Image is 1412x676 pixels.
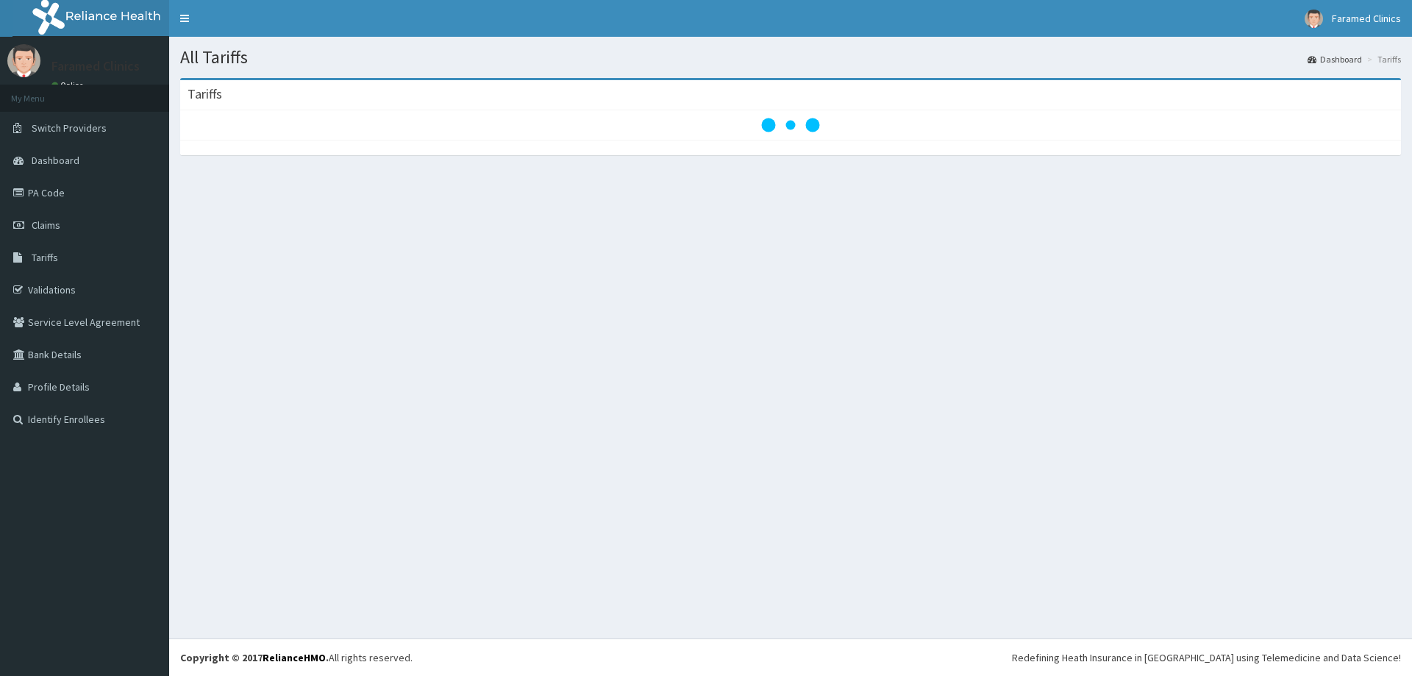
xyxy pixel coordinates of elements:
[1332,12,1401,25] span: Faramed Clinics
[1305,10,1323,28] img: User Image
[188,88,222,101] h3: Tariffs
[32,121,107,135] span: Switch Providers
[180,651,329,664] strong: Copyright © 2017 .
[7,44,40,77] img: User Image
[32,154,79,167] span: Dashboard
[169,638,1412,676] footer: All rights reserved.
[32,218,60,232] span: Claims
[51,60,140,73] p: Faramed Clinics
[761,96,820,154] svg: audio-loading
[1308,53,1362,65] a: Dashboard
[263,651,326,664] a: RelianceHMO
[1363,53,1401,65] li: Tariffs
[51,80,87,90] a: Online
[1012,650,1401,665] div: Redefining Heath Insurance in [GEOGRAPHIC_DATA] using Telemedicine and Data Science!
[32,251,58,264] span: Tariffs
[180,48,1401,67] h1: All Tariffs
